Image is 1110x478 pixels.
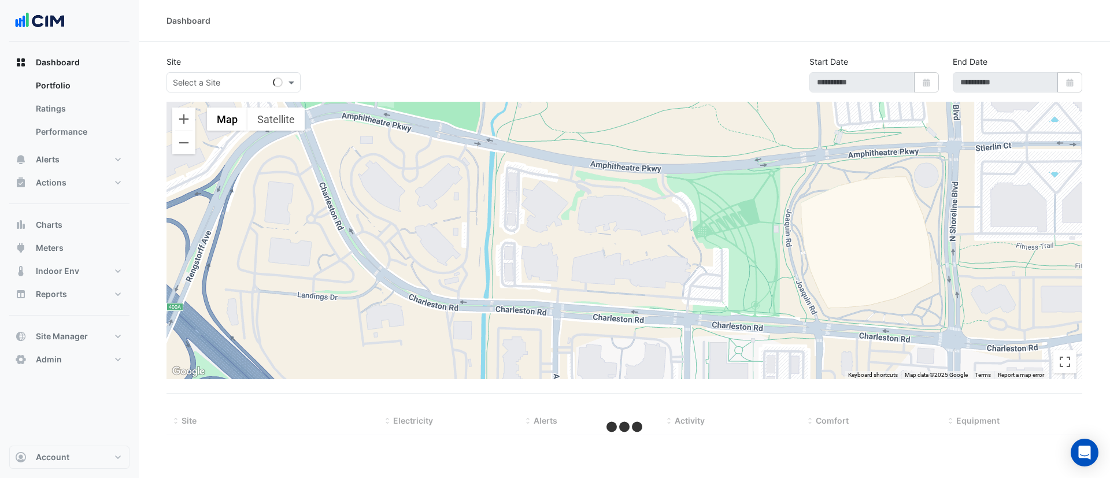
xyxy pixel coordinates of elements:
[36,177,66,188] span: Actions
[36,219,62,231] span: Charts
[15,242,27,254] app-icon: Meters
[809,55,848,68] label: Start Date
[9,236,129,260] button: Meters
[27,120,129,143] a: Performance
[27,97,129,120] a: Ratings
[956,416,1000,425] span: Equipment
[15,288,27,300] app-icon: Reports
[9,74,129,148] div: Dashboard
[247,108,305,131] button: Show satellite imagery
[393,416,433,425] span: Electricity
[816,416,849,425] span: Comfort
[975,372,991,378] a: Terms (opens in new tab)
[9,348,129,371] button: Admin
[15,219,27,231] app-icon: Charts
[169,364,208,379] img: Google
[15,177,27,188] app-icon: Actions
[207,108,247,131] button: Show street map
[9,260,129,283] button: Indoor Env
[27,74,129,97] a: Portfolio
[848,371,898,379] button: Keyboard shortcuts
[534,416,557,425] span: Alerts
[36,331,88,342] span: Site Manager
[15,57,27,68] app-icon: Dashboard
[36,451,69,463] span: Account
[9,213,129,236] button: Charts
[9,283,129,306] button: Reports
[36,57,80,68] span: Dashboard
[15,331,27,342] app-icon: Site Manager
[182,416,197,425] span: Site
[675,416,705,425] span: Activity
[166,55,181,68] label: Site
[36,154,60,165] span: Alerts
[14,9,66,32] img: Company Logo
[1071,439,1098,466] div: Open Intercom Messenger
[998,372,1044,378] a: Report a map error
[15,265,27,277] app-icon: Indoor Env
[905,372,968,378] span: Map data ©2025 Google
[36,354,62,365] span: Admin
[9,171,129,194] button: Actions
[9,51,129,74] button: Dashboard
[9,446,129,469] button: Account
[9,148,129,171] button: Alerts
[36,288,67,300] span: Reports
[15,154,27,165] app-icon: Alerts
[1053,350,1076,373] button: Toggle fullscreen view
[36,265,79,277] span: Indoor Env
[15,354,27,365] app-icon: Admin
[169,364,208,379] a: Open this area in Google Maps (opens a new window)
[172,108,195,131] button: Zoom in
[953,55,987,68] label: End Date
[172,131,195,154] button: Zoom out
[36,242,64,254] span: Meters
[9,325,129,348] button: Site Manager
[166,14,210,27] div: Dashboard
